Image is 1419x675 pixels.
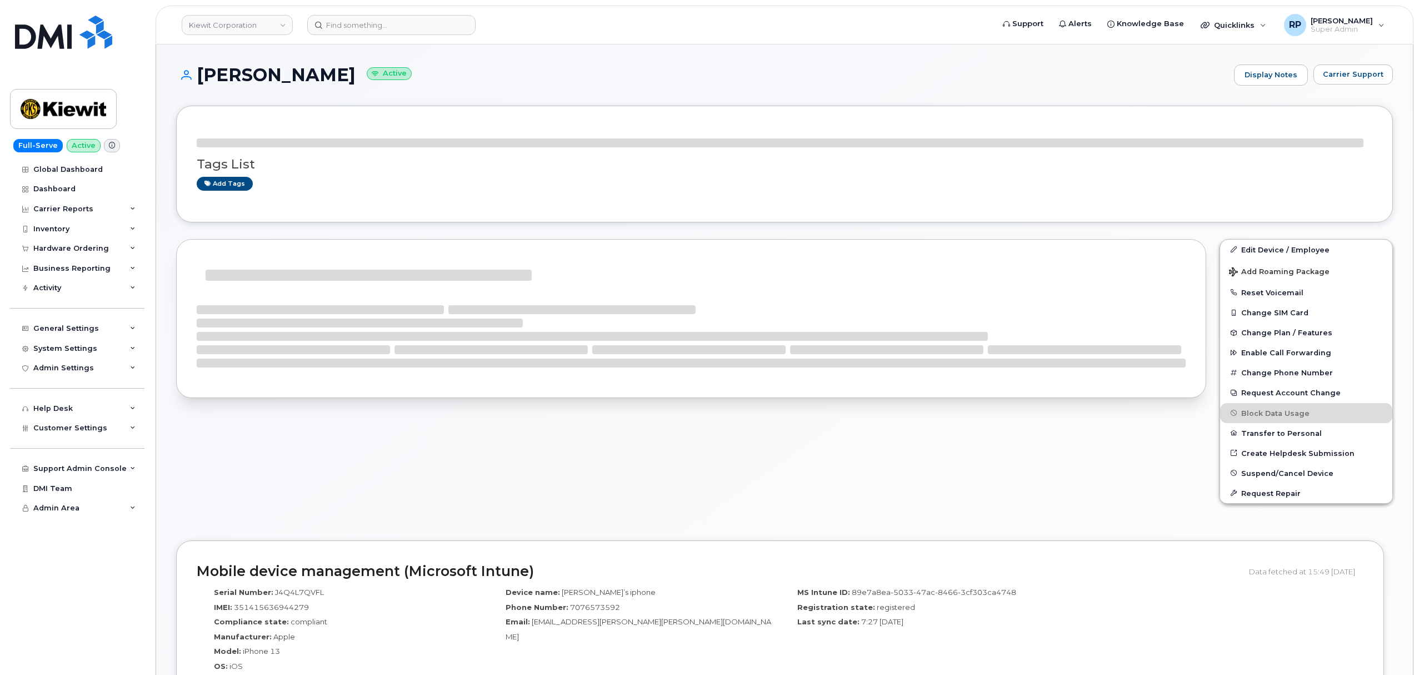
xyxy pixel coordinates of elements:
[1220,463,1392,483] button: Suspend/Cancel Device
[214,646,241,657] label: Model:
[243,647,280,656] span: iPhone 13
[234,603,309,612] span: 351415636944279
[214,632,272,642] label: Manufacturer:
[506,617,771,641] span: [EMAIL_ADDRESS][PERSON_NAME][PERSON_NAME][DOMAIN_NAME]
[1220,260,1392,282] button: Add Roaming Package
[1241,469,1333,477] span: Suspend/Cancel Device
[506,602,568,613] label: Phone Number:
[273,632,295,641] span: Apple
[1229,267,1330,278] span: Add Roaming Package
[367,67,412,80] small: Active
[197,564,1241,579] h2: Mobile device management (Microsoft Intune)
[1220,483,1392,503] button: Request Repair
[1234,64,1308,86] a: Display Notes
[562,588,656,597] span: [PERSON_NAME]’s iphone
[570,603,620,612] span: 7076573592
[1220,240,1392,260] a: Edit Device / Employee
[176,65,1228,85] h1: [PERSON_NAME]
[861,617,903,626] span: 7:27 [DATE]
[1220,282,1392,302] button: Reset Voicemail
[1241,349,1331,357] span: Enable Call Forwarding
[1313,64,1393,85] button: Carrier Support
[214,661,228,672] label: OS:
[1220,343,1392,363] button: Enable Call Forwarding
[797,617,860,627] label: Last sync date:
[1241,329,1332,337] span: Change Plan / Features
[877,603,915,612] span: registered
[1220,383,1392,403] button: Request Account Change
[275,588,324,597] span: J4Q4L7QVFL
[291,617,327,626] span: compliant
[1220,302,1392,322] button: Change SIM Card
[229,662,243,671] span: iOS
[1220,322,1392,343] button: Change Plan / Features
[1220,443,1392,463] a: Create Helpdesk Submission
[1220,403,1392,423] button: Block Data Usage
[214,587,273,598] label: Serial Number:
[797,587,850,598] label: MS Intune ID:
[214,602,232,613] label: IMEI:
[197,157,1372,171] h3: Tags List
[1220,363,1392,383] button: Change Phone Number
[1249,561,1363,582] div: Data fetched at 15:49 [DATE]
[1220,423,1392,443] button: Transfer to Personal
[797,602,875,613] label: Registration state:
[506,587,560,598] label: Device name:
[506,617,530,627] label: Email:
[852,588,1016,597] span: 89e7a8ea-5033-47ac-8466-3cf303ca4748
[214,617,289,627] label: Compliance state:
[1323,69,1383,80] span: Carrier Support
[197,177,253,191] a: Add tags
